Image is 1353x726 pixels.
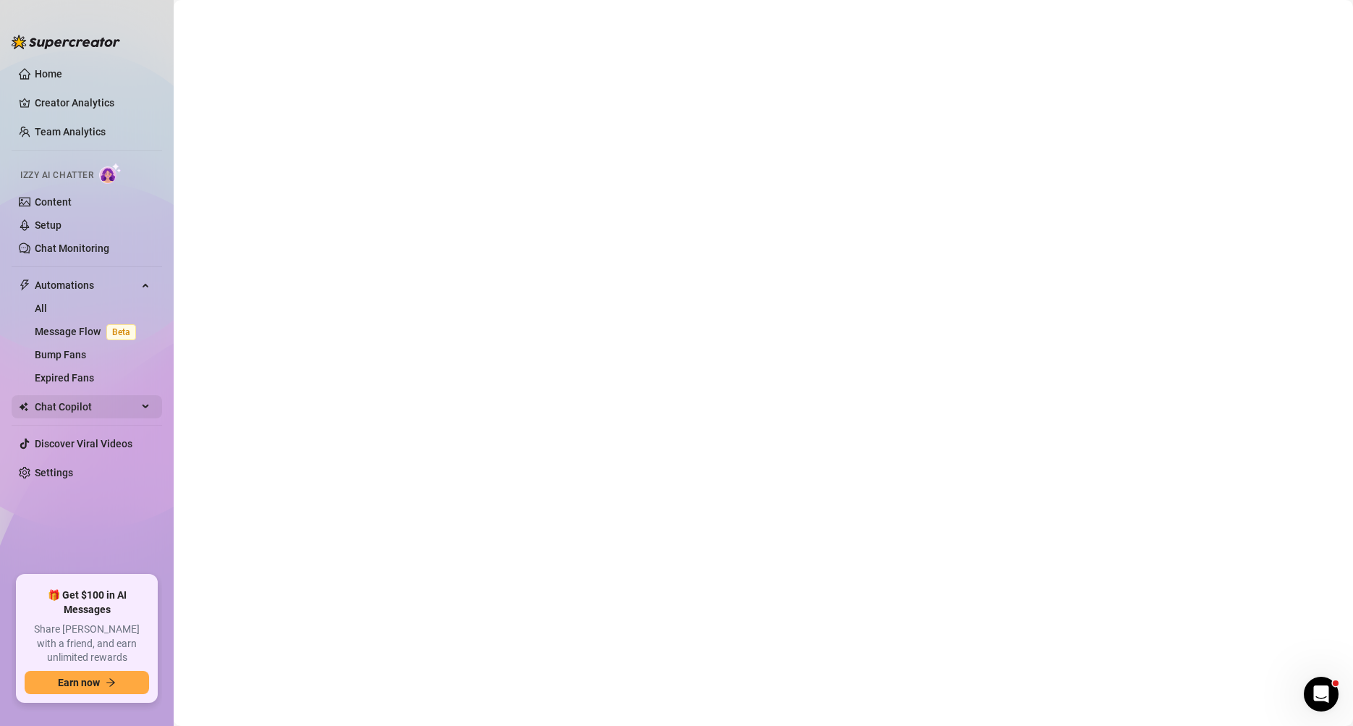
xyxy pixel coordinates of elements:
[35,242,109,254] a: Chat Monitoring
[35,68,62,80] a: Home
[25,588,149,617] span: 🎁 Get $100 in AI Messages
[35,395,137,418] span: Chat Copilot
[20,169,93,182] span: Izzy AI Chatter
[19,279,30,291] span: thunderbolt
[35,303,47,314] a: All
[35,219,61,231] a: Setup
[35,467,73,478] a: Settings
[106,678,116,688] span: arrow-right
[99,163,122,184] img: AI Chatter
[35,196,72,208] a: Content
[35,274,137,297] span: Automations
[35,126,106,138] a: Team Analytics
[58,677,100,688] span: Earn now
[25,622,149,665] span: Share [PERSON_NAME] with a friend, and earn unlimited rewards
[35,438,132,449] a: Discover Viral Videos
[35,91,150,114] a: Creator Analytics
[35,372,94,384] a: Expired Fans
[106,324,136,340] span: Beta
[12,35,120,49] img: logo-BBDzfeDw.svg
[25,671,149,694] button: Earn nowarrow-right
[35,349,86,360] a: Bump Fans
[1304,677,1339,712] iframe: Intercom live chat
[19,402,28,412] img: Chat Copilot
[35,326,142,337] a: Message FlowBeta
